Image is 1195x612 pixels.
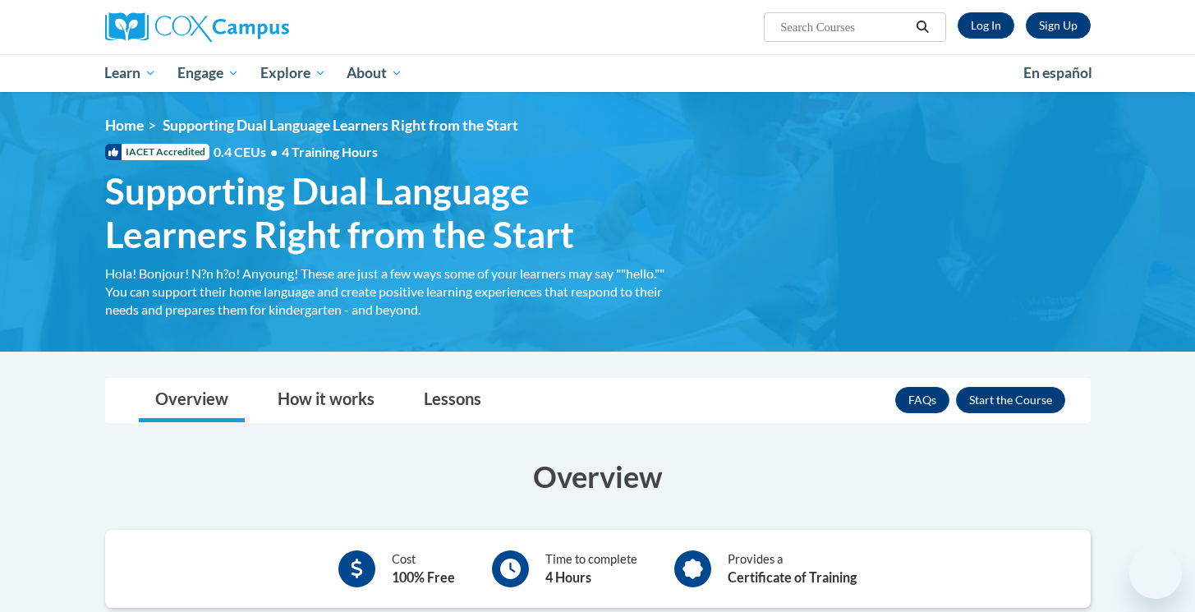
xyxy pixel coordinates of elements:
span: Learn [104,63,156,83]
span: Explore [260,63,326,83]
a: En español [1013,56,1103,90]
a: Register [1026,12,1091,39]
img: Cox Campus [105,12,289,42]
span: Engage [177,63,239,83]
a: Cox Campus [105,12,417,42]
a: Engage [167,54,250,92]
button: Enroll [956,387,1065,413]
a: About [336,54,413,92]
div: Time to complete [545,550,637,587]
span: En español [1023,64,1092,81]
a: Log In [958,12,1014,39]
div: Cost [392,550,455,587]
span: Supporting Dual Language Learners Right from the Start [105,169,672,256]
a: How it works [261,379,391,422]
a: Home [105,117,144,134]
iframe: Button to launch messaging window [1129,546,1182,599]
button: Search [910,17,935,37]
a: Overview [139,379,245,422]
span: 4 Training Hours [282,144,378,159]
div: Provides a [728,550,857,587]
span: • [270,144,278,159]
span: Supporting Dual Language Learners Right from the Start [163,117,518,134]
div: Hola! Bonjour! N?n h?o! Anyoung! These are just a few ways some of your learners may say ""hello.... [105,265,672,319]
b: 100% Free [392,569,455,585]
b: 4 Hours [545,569,591,585]
span: 0.4 CEUs [214,143,378,161]
a: FAQs [895,387,949,413]
div: Main menu [80,54,1115,92]
a: Learn [94,54,168,92]
span: About [347,63,402,83]
b: Certificate of Training [728,569,857,585]
input: Search Courses [779,17,910,37]
a: Explore [250,54,337,92]
span: IACET Accredited [105,144,209,160]
h3: Overview [105,456,1091,497]
a: Lessons [407,379,498,422]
